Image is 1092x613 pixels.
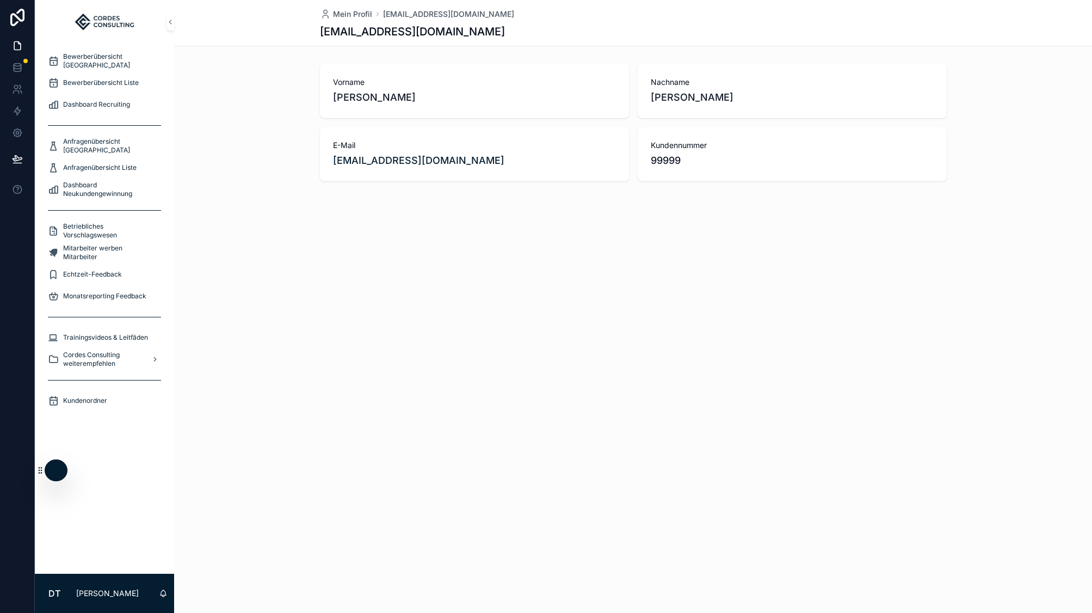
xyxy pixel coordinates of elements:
[41,328,168,347] a: Trainingsvideos & Leitfäden
[63,244,157,261] span: Mitarbeiter werben Mitarbeiter
[333,140,616,151] span: E-Mail
[333,9,372,20] span: Mein Profil
[41,391,168,410] a: Kundenordner
[63,52,157,70] span: Bewerberübersicht [GEOGRAPHIC_DATA]
[333,77,616,88] span: Vorname
[63,181,157,198] span: Dashboard Neukundengewinnung
[41,95,168,114] a: Dashboard Recruiting
[651,140,934,151] span: Kundennummer
[41,265,168,284] a: Echtzeit-Feedback
[383,9,514,20] a: [EMAIL_ADDRESS][DOMAIN_NAME]
[41,286,168,306] a: Monatsreporting Feedback
[651,77,934,88] span: Nachname
[333,90,616,105] span: [PERSON_NAME]
[63,163,137,172] span: Anfragenübersicht Liste
[63,78,139,87] span: Bewerberübersicht Liste
[63,396,107,405] span: Kundenordner
[651,153,934,168] span: 99999
[320,9,372,20] a: Mein Profil
[41,158,168,177] a: Anfragenübersicht Liste
[41,73,168,93] a: Bewerberübersicht Liste
[333,153,504,168] a: [EMAIL_ADDRESS][DOMAIN_NAME]
[63,270,122,279] span: Echtzeit-Feedback
[41,180,168,199] a: Dashboard Neukundengewinnung
[320,24,505,39] h1: [EMAIL_ADDRESS][DOMAIN_NAME]
[41,136,168,156] a: Anfragenübersicht [GEOGRAPHIC_DATA]
[63,351,143,368] span: Cordes Consulting weiterempfehlen
[41,350,168,369] a: Cordes Consulting weiterempfehlen
[651,90,934,105] span: [PERSON_NAME]
[63,333,148,342] span: Trainingsvideos & Leitfäden
[74,13,135,30] img: App logo
[35,44,174,425] div: scrollable content
[41,221,168,241] a: Betriebliches Vorschlagswesen
[63,292,146,301] span: Monatsreporting Feedback
[76,588,139,599] p: [PERSON_NAME]
[63,100,130,109] span: Dashboard Recruiting
[41,243,168,262] a: Mitarbeiter werben Mitarbeiter
[48,587,60,600] span: DT
[63,137,157,155] span: Anfragenübersicht [GEOGRAPHIC_DATA]
[63,222,157,240] span: Betriebliches Vorschlagswesen
[41,51,168,71] a: Bewerberübersicht [GEOGRAPHIC_DATA]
